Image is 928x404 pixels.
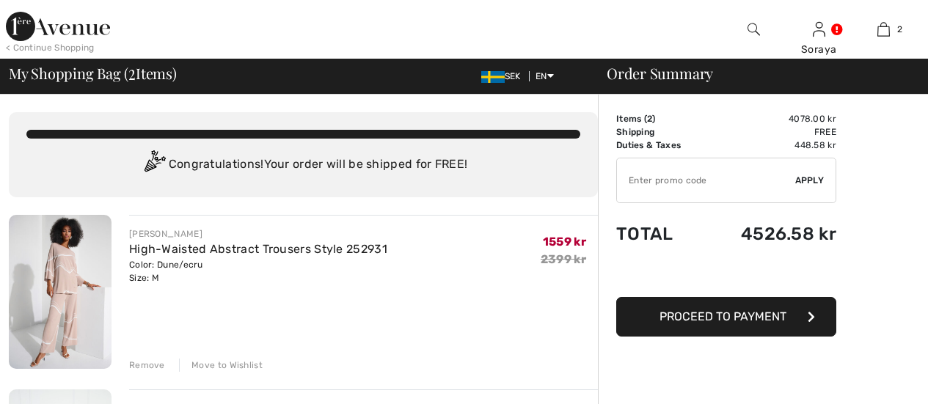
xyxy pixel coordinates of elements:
[705,125,836,139] td: Free
[813,22,825,36] a: Sign In
[897,23,902,36] span: 2
[6,41,95,54] div: < Continue Shopping
[9,215,112,369] img: High-Waisted Abstract Trousers Style 252931
[852,21,916,38] a: 2
[139,150,169,180] img: Congratulation2.svg
[748,21,760,38] img: search the website
[128,62,136,81] span: 2
[813,21,825,38] img: My Info
[877,21,890,38] img: My Bag
[705,209,836,259] td: 4526.58 kr
[129,227,387,240] div: [PERSON_NAME]
[660,309,786,323] span: Proceed to Payment
[543,235,586,249] span: 1559 kr
[6,12,110,41] img: 1ère Avenue
[481,71,527,81] span: SEK
[26,150,580,180] div: Congratulations! Your order will be shipped for FREE!
[589,66,919,81] div: Order Summary
[616,139,705,152] td: Duties & Taxes
[616,297,836,337] button: Proceed to Payment
[616,125,705,139] td: Shipping
[705,112,836,125] td: 4078.00 kr
[647,114,652,124] span: 2
[617,158,795,202] input: Promo code
[616,209,705,259] td: Total
[705,139,836,152] td: 448.58 kr
[616,259,836,292] iframe: PayPal
[9,66,177,81] span: My Shopping Bag ( Items)
[795,174,825,187] span: Apply
[129,242,387,256] a: High-Waisted Abstract Trousers Style 252931
[536,71,554,81] span: EN
[129,359,165,372] div: Remove
[481,71,505,83] img: Swedish Frona
[179,359,263,372] div: Move to Wishlist
[129,258,387,284] div: Color: Dune/ecru Size: M
[616,112,705,125] td: Items ( )
[787,42,851,57] div: Soraya
[541,252,586,266] s: 2399 kr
